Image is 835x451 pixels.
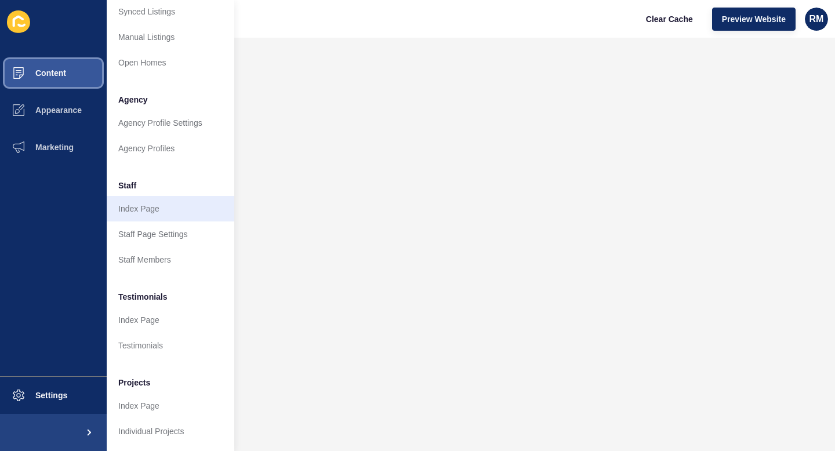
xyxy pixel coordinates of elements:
[107,196,234,221] a: Index Page
[712,8,796,31] button: Preview Website
[646,13,693,25] span: Clear Cache
[107,419,234,444] a: Individual Projects
[107,50,234,75] a: Open Homes
[636,8,703,31] button: Clear Cache
[118,291,168,303] span: Testimonials
[118,377,150,388] span: Projects
[107,307,234,333] a: Index Page
[722,13,786,25] span: Preview Website
[107,110,234,136] a: Agency Profile Settings
[107,393,234,419] a: Index Page
[107,333,234,358] a: Testimonials
[107,136,234,161] a: Agency Profiles
[107,221,234,247] a: Staff Page Settings
[107,24,234,50] a: Manual Listings
[118,94,148,106] span: Agency
[107,247,234,272] a: Staff Members
[809,13,824,25] span: RM
[118,180,136,191] span: Staff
